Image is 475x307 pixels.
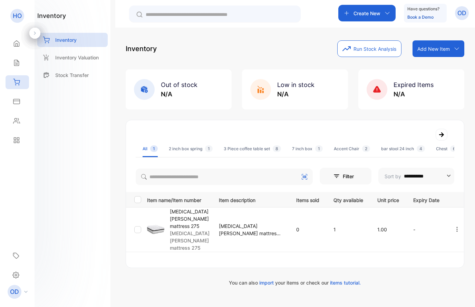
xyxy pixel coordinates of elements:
[353,10,380,17] p: Create New
[277,89,314,99] p: N/A
[394,81,434,88] span: Expired Items
[377,195,399,204] p: Unit price
[413,226,439,233] p: -
[273,145,281,152] span: 8
[224,146,281,152] div: 3 Piece coffee table set
[362,145,370,152] span: 2
[37,50,108,65] a: Inventory Valuation
[330,280,361,286] span: items tutorial.
[334,146,370,152] div: Accent Chair
[170,208,210,230] p: [MEDICAL_DATA] [PERSON_NAME] mattress 275
[378,168,454,184] button: Sort by
[394,89,434,99] p: N/A
[413,195,439,204] p: Expiry Date
[126,44,157,54] p: Inventory
[161,89,197,99] p: N/A
[377,227,387,232] span: 1.00
[417,145,425,152] span: 4
[10,287,19,296] p: OD
[37,68,108,82] a: Stock Transfer
[292,146,323,152] div: 7 inch box
[455,5,469,21] button: OD
[259,280,274,286] span: import
[219,195,282,204] p: Item description
[55,36,77,44] p: Inventory
[150,145,158,152] span: 1
[385,173,401,180] p: Sort by
[296,195,319,204] p: Items sold
[126,279,464,286] p: You can also your items or check our
[205,145,213,152] span: 1
[55,54,99,61] p: Inventory Valuation
[296,226,319,233] p: 0
[13,11,22,20] p: HO
[333,195,363,204] p: Qty available
[37,33,108,47] a: Inventory
[417,45,450,52] p: Add New Item
[169,146,213,152] div: 2 inch box spring
[55,71,89,79] p: Stock Transfer
[147,220,164,237] img: item
[457,9,466,18] p: OD
[436,146,458,152] div: Chest
[161,81,197,88] span: Out of stock
[338,5,396,21] button: Create New
[277,81,314,88] span: Low in stock
[450,145,458,152] span: 6
[315,145,323,152] span: 1
[170,230,210,251] p: [MEDICAL_DATA] [PERSON_NAME] mattress 275
[407,6,439,12] p: Have questions?
[143,146,158,152] div: All
[337,40,401,57] button: Run Stock Analysis
[219,222,282,237] p: [MEDICAL_DATA] [PERSON_NAME] mattress 275
[381,146,425,152] div: bar stool 24 inch
[407,15,434,20] a: Book a Demo
[147,195,210,204] p: Item name/Item number
[37,11,66,20] h1: inventory
[333,226,363,233] p: 1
